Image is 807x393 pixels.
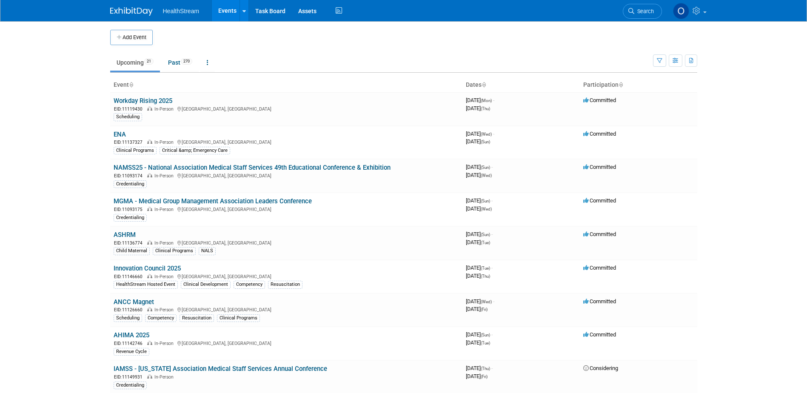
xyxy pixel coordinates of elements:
[481,98,492,103] span: (Mon)
[466,306,488,312] span: [DATE]
[493,298,494,305] span: -
[114,147,157,154] div: Clinical Programs
[583,265,616,271] span: Committed
[481,199,490,203] span: (Sun)
[491,231,493,237] span: -
[147,341,152,345] img: In-Person Event
[481,165,490,170] span: (Sun)
[466,205,492,212] span: [DATE]
[481,333,490,337] span: (Sun)
[154,307,176,313] span: In-Person
[491,197,493,204] span: -
[583,231,616,237] span: Committed
[154,173,176,179] span: In-Person
[181,281,231,288] div: Clinical Development
[466,105,490,111] span: [DATE]
[481,232,490,237] span: (Sun)
[619,81,623,88] a: Sort by Participation Type
[154,140,176,145] span: In-Person
[466,131,494,137] span: [DATE]
[114,281,178,288] div: HealthStream Hosted Event
[153,247,196,255] div: Clinical Programs
[114,231,136,239] a: ASHRM
[114,365,327,373] a: IAMSS - [US_STATE] Association Medical Staff Services Annual Conference
[114,341,146,346] span: EID: 11142746
[491,365,493,371] span: -
[583,298,616,305] span: Committed
[217,314,260,322] div: Clinical Programs
[466,331,493,338] span: [DATE]
[114,140,146,145] span: EID: 11137327
[114,205,459,213] div: [GEOGRAPHIC_DATA], [GEOGRAPHIC_DATA]
[114,97,172,105] a: Workday Rising 2025
[583,365,618,371] span: Considering
[114,174,146,178] span: EID: 11093174
[110,7,153,16] img: ExhibitDay
[114,197,312,205] a: MGMA - Medical Group Management Association Leaders Conference
[481,299,492,304] span: (Wed)
[491,164,493,170] span: -
[466,138,490,145] span: [DATE]
[147,274,152,278] img: In-Person Event
[623,4,662,19] a: Search
[147,140,152,144] img: In-Person Event
[583,197,616,204] span: Committed
[583,164,616,170] span: Committed
[114,107,146,111] span: EID: 11119430
[114,306,459,313] div: [GEOGRAPHIC_DATA], [GEOGRAPHIC_DATA]
[583,131,616,137] span: Committed
[114,298,154,306] a: ANCC Magnet
[481,341,490,345] span: (Tue)
[110,78,462,92] th: Event
[493,97,494,103] span: -
[114,265,181,272] a: Innovation Council 2025
[583,331,616,338] span: Committed
[114,308,146,312] span: EID: 11126660
[268,281,302,288] div: Resuscitation
[466,231,493,237] span: [DATE]
[114,180,147,188] div: Credentialing
[462,78,580,92] th: Dates
[481,307,488,312] span: (Fri)
[144,58,154,65] span: 21
[481,173,492,178] span: (Wed)
[466,97,494,103] span: [DATE]
[147,173,152,177] img: In-Person Event
[147,240,152,245] img: In-Person Event
[580,78,697,92] th: Participation
[145,314,177,322] div: Competency
[466,298,494,305] span: [DATE]
[154,341,176,346] span: In-Person
[466,273,490,279] span: [DATE]
[114,241,146,245] span: EID: 11136774
[466,339,490,346] span: [DATE]
[114,274,146,279] span: EID: 11146660
[481,106,490,111] span: (Thu)
[583,97,616,103] span: Committed
[180,314,214,322] div: Resuscitation
[481,240,490,245] span: (Tue)
[673,3,689,19] img: Olivia Christopher
[466,265,493,271] span: [DATE]
[199,247,216,255] div: NALS
[154,274,176,279] span: In-Person
[147,207,152,211] img: In-Person Event
[147,307,152,311] img: In-Person Event
[114,207,146,212] span: EID: 11093175
[634,8,654,14] span: Search
[154,207,176,212] span: In-Person
[114,239,459,246] div: [GEOGRAPHIC_DATA], [GEOGRAPHIC_DATA]
[114,314,142,322] div: Scheduling
[466,365,493,371] span: [DATE]
[482,81,486,88] a: Sort by Start Date
[491,331,493,338] span: -
[129,81,133,88] a: Sort by Event Name
[114,339,459,347] div: [GEOGRAPHIC_DATA], [GEOGRAPHIC_DATA]
[114,138,459,145] div: [GEOGRAPHIC_DATA], [GEOGRAPHIC_DATA]
[481,266,490,271] span: (Tue)
[114,273,459,280] div: [GEOGRAPHIC_DATA], [GEOGRAPHIC_DATA]
[466,239,490,245] span: [DATE]
[114,375,146,379] span: EID: 11149931
[114,113,142,121] div: Scheduling
[114,331,149,339] a: AHIMA 2025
